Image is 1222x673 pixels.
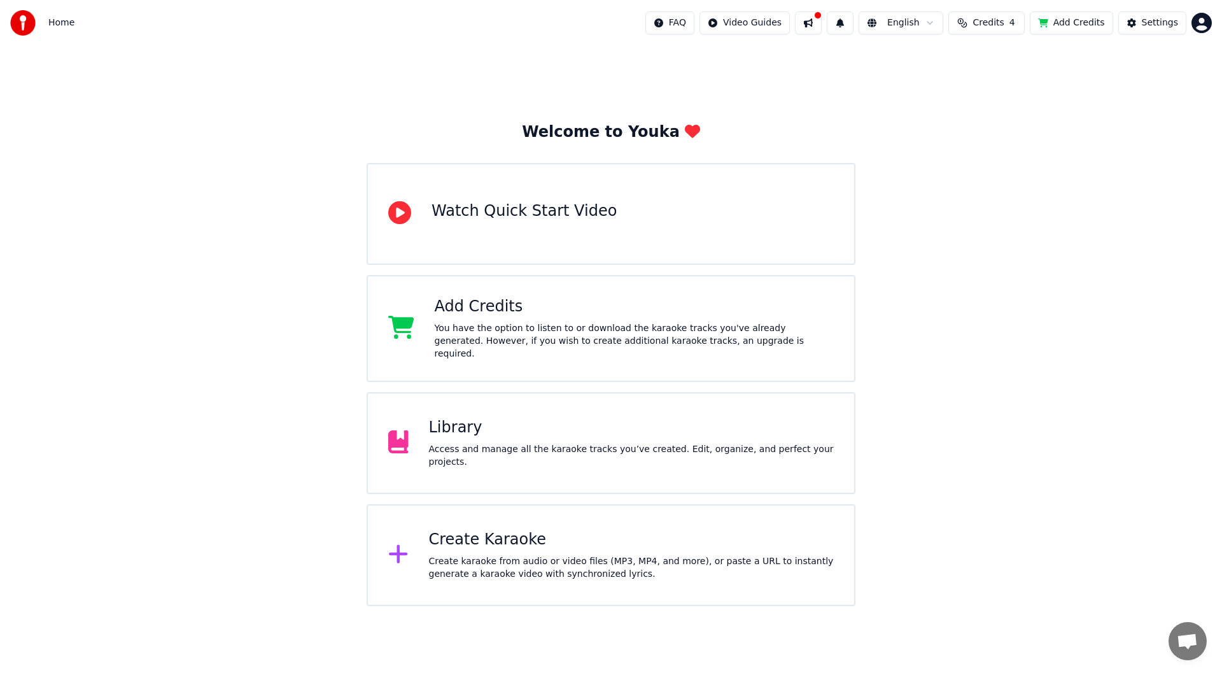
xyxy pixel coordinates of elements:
[435,297,834,317] div: Add Credits
[1030,11,1113,34] button: Add Credits
[10,10,36,36] img: youka
[973,17,1004,29] span: Credits
[429,443,834,469] div: Access and manage all the karaoke tracks you’ve created. Edit, organize, and perfect your projects.
[435,322,834,360] div: You have the option to listen to or download the karaoke tracks you've already generated. However...
[48,17,74,29] nav: breadcrumb
[1142,17,1178,29] div: Settings
[948,11,1025,34] button: Credits4
[429,555,834,581] div: Create karaoke from audio or video files (MP3, MP4, and more), or paste a URL to instantly genera...
[429,530,834,550] div: Create Karaoke
[1118,11,1186,34] button: Settings
[48,17,74,29] span: Home
[432,201,617,222] div: Watch Quick Start Video
[522,122,700,143] div: Welcome to Youka
[429,418,834,438] div: Library
[1169,622,1207,660] div: Open chat
[645,11,694,34] button: FAQ
[699,11,790,34] button: Video Guides
[1009,17,1015,29] span: 4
